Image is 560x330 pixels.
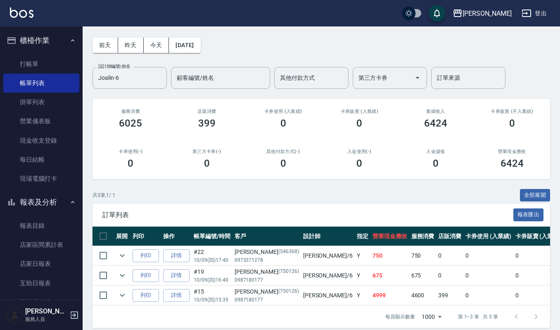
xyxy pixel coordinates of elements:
[25,316,67,323] p: 服務人員
[301,227,355,246] th: 設計師
[169,38,200,53] button: [DATE]
[198,117,216,129] h3: 399
[280,117,286,129] h3: 0
[194,296,230,304] p: 10/09 (四) 15:35
[278,248,299,256] p: (546368)
[463,266,513,285] td: 0
[278,287,299,296] p: (750126)
[179,149,235,154] h2: 第三方卡券(-)
[356,158,362,169] h3: 0
[3,293,79,312] a: 互助排行榜
[133,289,159,302] button: 列印
[3,254,79,273] a: 店家日報表
[194,256,230,264] p: 10/09 (四) 17:40
[409,227,437,246] th: 服務消費
[518,6,550,21] button: 登出
[3,216,79,235] a: 報表目錄
[131,227,161,246] th: 列印
[98,63,131,69] label: 設計師編號/姓名
[163,249,190,262] a: 詳情
[3,131,79,150] a: 現金收支登錄
[235,287,299,296] div: [PERSON_NAME]
[235,248,299,256] div: [PERSON_NAME]
[93,191,115,199] p: 共 3 筆, 1 / 1
[513,210,544,218] a: 報表匯出
[194,276,230,284] p: 10/09 (四) 16:40
[433,158,439,169] h3: 0
[436,246,463,265] td: 0
[3,55,79,74] a: 打帳單
[370,286,409,305] td: 4999
[118,38,144,53] button: 昨天
[484,149,540,154] h2: 營業現金應收
[3,93,79,112] a: 掛單列表
[458,313,498,320] p: 第 1–3 筆 共 3 筆
[235,276,299,284] p: 0987180177
[449,5,515,22] button: [PERSON_NAME]
[409,246,437,265] td: 750
[128,158,133,169] h3: 0
[385,313,415,320] p: 每頁顯示數量
[102,109,159,114] h3: 服務消費
[280,158,286,169] h3: 0
[278,268,299,276] p: (750126)
[301,266,355,285] td: [PERSON_NAME] /6
[116,269,128,282] button: expand row
[3,274,79,293] a: 互助日報表
[179,109,235,114] h2: 店販消費
[192,286,233,305] td: #15
[411,71,424,84] button: Open
[235,268,299,276] div: [PERSON_NAME]
[3,235,79,254] a: 店家區間累計表
[355,227,370,246] th: 指定
[355,286,370,305] td: Y
[463,246,513,265] td: 0
[408,109,464,114] h2: 業績收入
[301,246,355,265] td: [PERSON_NAME] /6
[3,150,79,169] a: 每日結帳
[163,289,190,302] a: 詳情
[192,246,233,265] td: #22
[436,266,463,285] td: 0
[3,74,79,93] a: 帳單列表
[163,269,190,282] a: 詳情
[409,266,437,285] td: 675
[235,296,299,304] p: 0987180177
[463,227,513,246] th: 卡券使用 (入業績)
[301,286,355,305] td: [PERSON_NAME] /6
[116,249,128,262] button: expand row
[192,227,233,246] th: 帳單編號/時間
[133,249,159,262] button: 列印
[424,117,447,129] h3: 6424
[436,227,463,246] th: 店販消費
[235,256,299,264] p: 0973371278
[356,117,362,129] h3: 0
[331,109,388,114] h2: 卡券販賣 (入業績)
[114,227,131,246] th: 展開
[355,266,370,285] td: Y
[161,227,192,246] th: 操作
[93,38,118,53] button: 前天
[102,211,513,219] span: 訂單列表
[3,191,79,213] button: 報表及分析
[513,208,544,221] button: 報表匯出
[102,149,159,154] h2: 卡券使用(-)
[509,117,515,129] h3: 0
[192,266,233,285] td: #19
[408,149,464,154] h2: 入金儲值
[370,266,409,285] td: 675
[116,289,128,301] button: expand row
[3,112,79,131] a: 營業儀表板
[355,246,370,265] td: Y
[3,169,79,188] a: 現場電腦打卡
[418,306,445,328] div: 1000
[463,8,512,19] div: [PERSON_NAME]
[331,149,388,154] h2: 入金使用(-)
[255,109,311,114] h2: 卡券使用 (入業績)
[501,158,524,169] h3: 6424
[409,286,437,305] td: 4600
[25,307,67,316] h5: [PERSON_NAME]
[436,286,463,305] td: 399
[429,5,445,22] button: save
[484,109,540,114] h2: 卡券販賣 (不入業績)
